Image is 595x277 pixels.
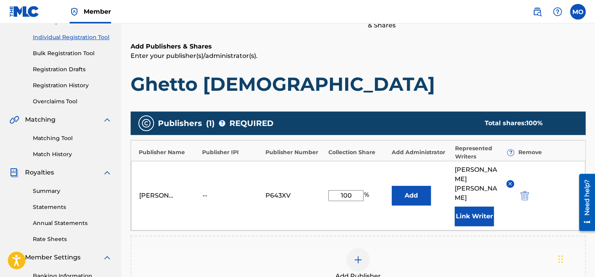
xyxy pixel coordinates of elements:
[33,65,112,74] a: Registration Drafts
[9,168,19,177] img: Royalties
[532,7,542,16] img: search
[33,219,112,227] a: Annual Statements
[33,203,112,211] a: Statements
[9,253,19,262] img: Member Settings
[33,150,112,158] a: Match History
[9,6,39,17] img: MLC Logo
[102,168,112,177] img: expand
[33,134,112,142] a: Matching Tool
[131,51,586,61] p: Enter your publisher(s)/administrator(s).
[33,49,112,58] a: Bulk Registration Tool
[364,190,371,201] span: %
[102,253,112,262] img: expand
[70,7,79,16] img: Top Rightsholder
[353,255,363,264] img: add
[265,148,324,156] div: Publisher Number
[520,191,529,200] img: 12a2ab48e56ec057fbd8.svg
[25,253,81,262] span: Member Settings
[455,207,494,226] button: Link Writer
[33,187,112,195] a: Summary
[33,33,112,41] a: Individual Registration Tool
[102,115,112,124] img: expand
[507,149,514,156] span: ?
[33,235,112,243] a: Rate Sheets
[529,4,545,20] a: Public Search
[33,81,112,90] a: Registration History
[455,165,500,203] span: [PERSON_NAME] [PERSON_NAME]
[526,119,542,127] span: 100 %
[33,97,112,106] a: Overclaims Tool
[507,181,513,187] img: remove-from-list-button
[455,144,514,161] div: Represented Writers
[556,239,595,277] iframe: Chat Widget
[25,168,54,177] span: Royalties
[158,117,202,129] span: Publishers
[570,4,586,20] div: User Menu
[518,148,577,156] div: Remove
[392,148,451,156] div: Add Administrator
[84,7,111,16] span: Member
[558,247,563,271] div: Drag
[9,115,19,124] img: Matching
[328,148,388,156] div: Collection Share
[392,186,431,205] button: Add
[229,117,274,129] span: REQUIRED
[202,148,262,156] div: Publisher IPI
[142,119,151,128] img: publishers
[553,7,562,16] img: help
[550,4,565,20] div: Help
[25,115,56,124] span: Matching
[131,42,586,51] h6: Add Publishers & Shares
[131,72,586,96] h1: Ghetto [DEMOGRAPHIC_DATA]
[484,119,570,128] div: Total shares:
[219,120,225,126] span: ?
[206,117,215,129] span: ( 1 )
[573,171,595,234] iframe: Resource Center
[139,148,198,156] div: Publisher Name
